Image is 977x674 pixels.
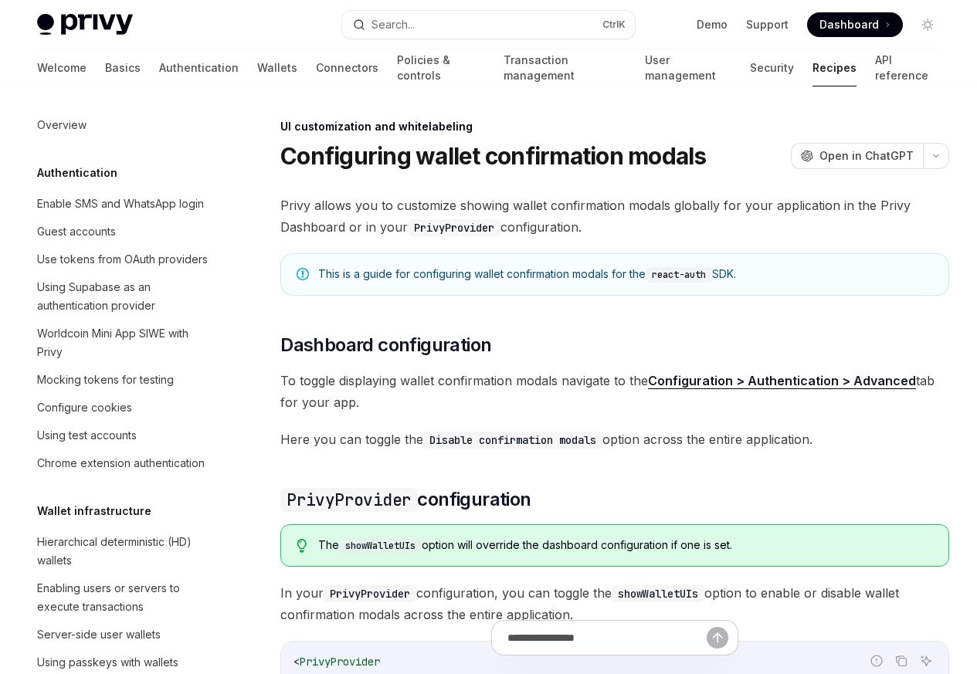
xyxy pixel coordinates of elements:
[25,320,222,366] a: Worldcoin Mini App SIWE with Privy
[25,273,222,320] a: Using Supabase as an authentication provider
[25,394,222,422] a: Configure cookies
[37,195,204,213] div: Enable SMS and WhatsApp login
[25,574,222,621] a: Enabling users or servers to execute transactions
[159,49,239,86] a: Authentication
[297,268,309,280] svg: Note
[37,579,213,616] div: Enabling users or servers to execute transactions
[25,111,222,139] a: Overview
[397,49,485,86] a: Policies & controls
[280,195,949,238] span: Privy allows you to customize showing wallet confirmation modals globally for your application in...
[37,250,208,269] div: Use tokens from OAuth providers
[697,17,728,32] a: Demo
[37,653,178,672] div: Using passkeys with wallets
[37,502,151,520] h5: Wallet infrastructure
[257,49,297,86] a: Wallets
[37,164,117,182] h5: Authentication
[25,246,222,273] a: Use tokens from OAuth providers
[318,266,933,283] div: This is a guide for configuring wallet confirmation modals for the SDK.
[807,12,903,37] a: Dashboard
[25,449,222,477] a: Chrome extension authentication
[819,148,914,164] span: Open in ChatGPT
[318,537,933,554] div: The option will override the dashboard configuration if one is set.
[280,582,949,625] span: In your configuration, you can toggle the option to enable or disable wallet confirmation modals ...
[37,454,205,472] div: Chrome extension authentication
[819,17,879,32] span: Dashboard
[280,428,949,450] span: Here you can toggle the option across the entire application.
[37,324,213,361] div: Worldcoin Mini App SIWE with Privy
[339,538,422,554] code: showWalletUIs
[37,49,87,86] a: Welcome
[280,487,531,512] span: configuration
[408,219,500,236] code: PrivyProvider
[750,49,794,86] a: Security
[746,17,789,32] a: Support
[646,267,712,283] code: react-auth
[791,143,923,169] button: Open in ChatGPT
[280,119,949,134] div: UI customization and whitelabeling
[37,14,133,36] img: light logo
[612,585,704,602] code: showWalletUIs
[371,15,415,34] div: Search...
[25,528,222,574] a: Hierarchical deterministic (HD) wallets
[602,19,626,31] span: Ctrl K
[280,142,707,170] h1: Configuring wallet confirmation modals
[324,585,416,602] code: PrivyProvider
[37,625,161,644] div: Server-side user wallets
[25,621,222,649] a: Server-side user wallets
[297,539,307,553] svg: Tip
[37,278,213,315] div: Using Supabase as an authentication provider
[507,621,707,655] input: Ask a question...
[645,49,732,86] a: User management
[37,116,87,134] div: Overview
[280,333,491,357] span: Dashboard configuration
[37,533,213,570] div: Hierarchical deterministic (HD) wallets
[423,432,602,449] code: Disable confirmation modals
[504,49,626,86] a: Transaction management
[25,218,222,246] a: Guest accounts
[37,371,174,389] div: Mocking tokens for testing
[648,373,916,389] a: Configuration > Authentication > Advanced
[707,627,728,649] button: Send message
[280,488,417,512] code: PrivyProvider
[915,12,940,37] button: Toggle dark mode
[25,422,222,449] a: Using test accounts
[875,49,940,86] a: API reference
[37,222,116,241] div: Guest accounts
[25,366,222,394] a: Mocking tokens for testing
[37,426,137,445] div: Using test accounts
[812,49,857,86] a: Recipes
[342,11,635,39] button: Search...CtrlK
[105,49,141,86] a: Basics
[316,49,378,86] a: Connectors
[37,398,132,417] div: Configure cookies
[25,190,222,218] a: Enable SMS and WhatsApp login
[280,370,949,413] span: To toggle displaying wallet confirmation modals navigate to the tab for your app.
